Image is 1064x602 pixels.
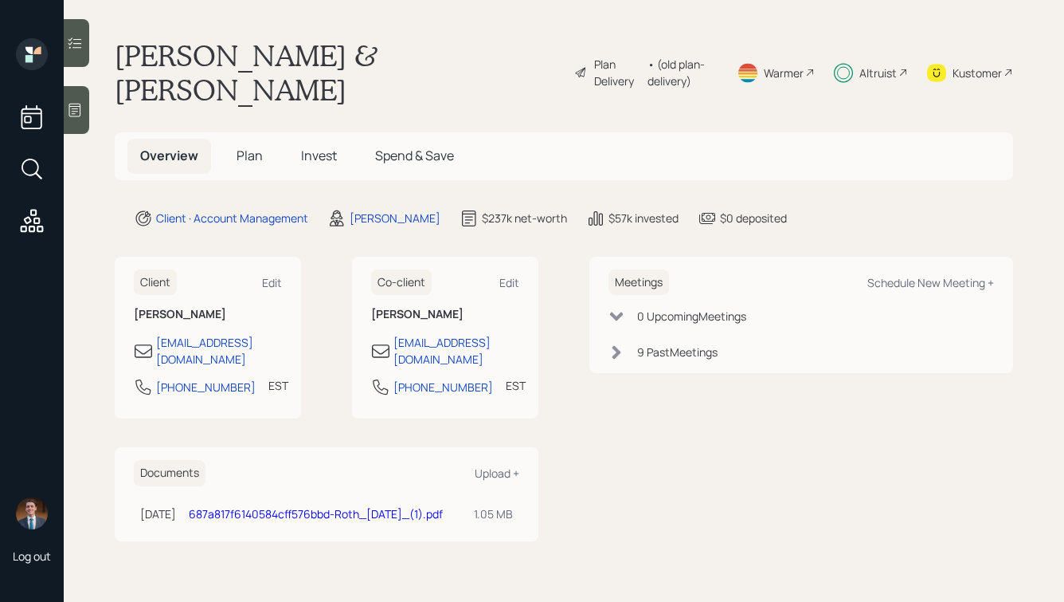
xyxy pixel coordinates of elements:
[375,147,454,164] span: Spend & Save
[647,56,718,89] div: • (old plan-delivery)
[237,147,263,164] span: Plan
[371,270,432,296] h6: Co-client
[637,344,718,360] div: 9 Past Meeting s
[594,56,640,89] div: Plan Delivery
[608,270,669,296] h6: Meetings
[262,275,282,290] div: Edit
[867,275,994,290] div: Schedule New Meeting +
[371,308,519,321] h6: [PERSON_NAME]
[115,38,561,107] h1: [PERSON_NAME] & [PERSON_NAME]
[134,308,282,321] h6: [PERSON_NAME]
[720,210,787,226] div: $0 deposited
[268,377,288,394] div: EST
[393,334,519,368] div: [EMAIL_ADDRESS][DOMAIN_NAME]
[506,377,526,394] div: EST
[134,460,205,486] h6: Documents
[474,506,513,522] div: 1.05 MB
[859,65,897,81] div: Altruist
[189,506,443,521] a: 687a817f6140584cff576bbd-Roth_[DATE]_(1).pdf
[393,379,493,395] div: [PHONE_NUMBER]
[482,210,567,226] div: $237k net-worth
[156,210,308,226] div: Client · Account Management
[764,65,804,81] div: Warmer
[13,549,51,564] div: Log out
[953,65,1002,81] div: Kustomer
[16,498,48,529] img: hunter_neumayer.jpg
[140,147,198,164] span: Overview
[140,506,176,522] div: [DATE]
[156,334,282,368] div: [EMAIL_ADDRESS][DOMAIN_NAME]
[350,210,440,226] div: [PERSON_NAME]
[301,147,337,164] span: Invest
[637,308,746,325] div: 0 Upcoming Meeting s
[134,270,177,296] h6: Client
[156,379,256,395] div: [PHONE_NUMBER]
[608,210,679,226] div: $57k invested
[475,466,519,481] div: Upload +
[499,275,519,290] div: Edit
